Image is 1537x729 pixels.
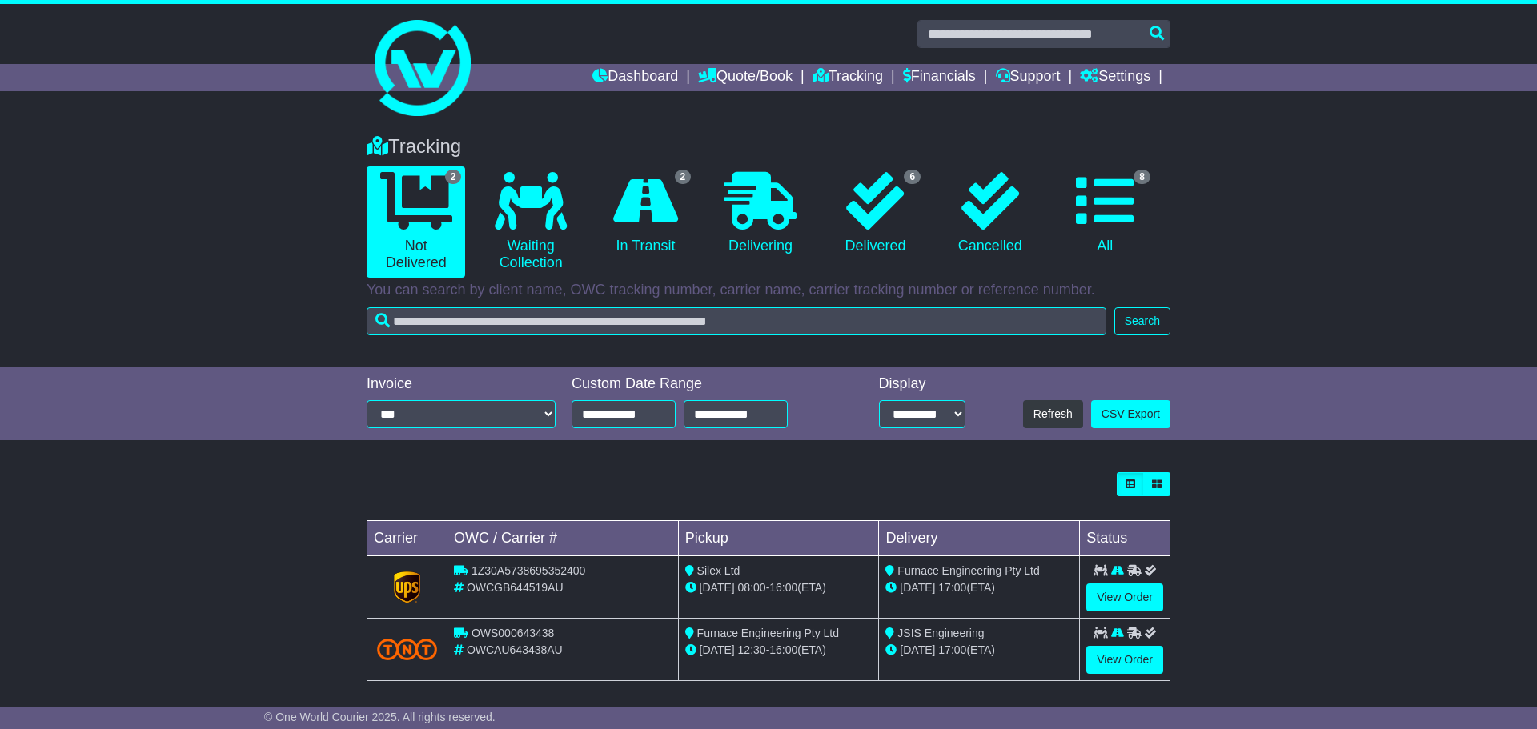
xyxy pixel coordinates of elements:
a: Financials [903,64,976,91]
span: [DATE] [900,581,935,594]
a: Waiting Collection [481,166,580,278]
div: Tracking [359,135,1178,158]
img: TNT_Domestic.png [377,639,437,660]
p: You can search by client name, OWC tracking number, carrier name, carrier tracking number or refe... [367,282,1170,299]
a: Quote/Book [698,64,793,91]
td: Delivery [879,521,1080,556]
a: 2 Not Delivered [367,166,465,278]
span: Furnace Engineering Pty Ltd [697,627,839,639]
span: © One World Courier 2025. All rights reserved. [264,711,496,723]
div: - (ETA) [685,579,873,596]
span: 17:00 [938,581,966,594]
span: 16:00 [769,581,797,594]
span: 6 [904,170,921,184]
td: Pickup [678,521,879,556]
span: Silex Ltd [697,564,740,577]
button: Refresh [1023,400,1083,428]
a: Dashboard [592,64,678,91]
a: Tracking [813,64,883,91]
div: (ETA) [885,642,1073,659]
div: Custom Date Range [572,375,829,393]
div: - (ETA) [685,642,873,659]
a: CSV Export [1091,400,1170,428]
a: 8 All [1056,166,1154,261]
div: Invoice [367,375,556,393]
button: Search [1114,307,1170,335]
span: [DATE] [700,643,735,656]
span: 8 [1134,170,1150,184]
span: 08:00 [738,581,766,594]
span: OWS000643438 [472,627,555,639]
span: 1Z30A5738695352400 [472,564,585,577]
span: [DATE] [700,581,735,594]
img: GetCarrierServiceLogo [394,571,421,603]
span: 2 [675,170,692,184]
span: 12:30 [738,643,766,656]
span: [DATE] [900,643,935,656]
div: (ETA) [885,579,1073,596]
div: Display [879,375,965,393]
span: 16:00 [769,643,797,656]
a: Delivering [711,166,809,261]
a: Support [996,64,1061,91]
td: Carrier [367,521,447,556]
span: Furnace Engineering Pty Ltd [897,564,1039,577]
span: OWCGB644519AU [467,581,564,594]
span: 17:00 [938,643,966,656]
a: 6 Delivered [826,166,925,261]
span: JSIS Engineering [897,627,984,639]
a: View Order [1086,583,1163,611]
a: View Order [1086,646,1163,674]
td: Status [1080,521,1170,556]
a: 2 In Transit [596,166,695,261]
td: OWC / Carrier # [447,521,679,556]
span: 2 [445,170,462,184]
span: OWCAU643438AU [467,643,563,656]
a: Settings [1080,64,1150,91]
a: Cancelled [941,166,1039,261]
